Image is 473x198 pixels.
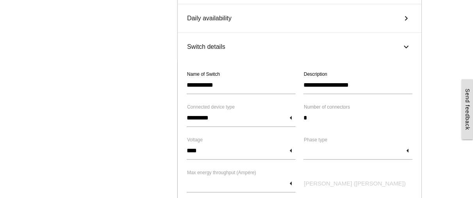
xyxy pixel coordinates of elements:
label: [PERSON_NAME] ([PERSON_NAME]) [304,179,406,188]
label: Number of connectors [304,103,350,111]
span: Daily availability [187,14,232,23]
label: Description [304,71,327,78]
label: Connected device type [187,103,235,111]
label: Name of Switch [187,71,220,78]
i: keyboard_arrow_right [400,14,412,23]
label: Voltage [187,136,203,143]
i: keyboard_arrow_right [402,41,411,53]
label: Phase type [304,136,327,143]
span: Switch details [187,42,225,52]
label: Max energy throughput (Ampére) [187,169,256,176]
a: Send feedback [462,79,473,139]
